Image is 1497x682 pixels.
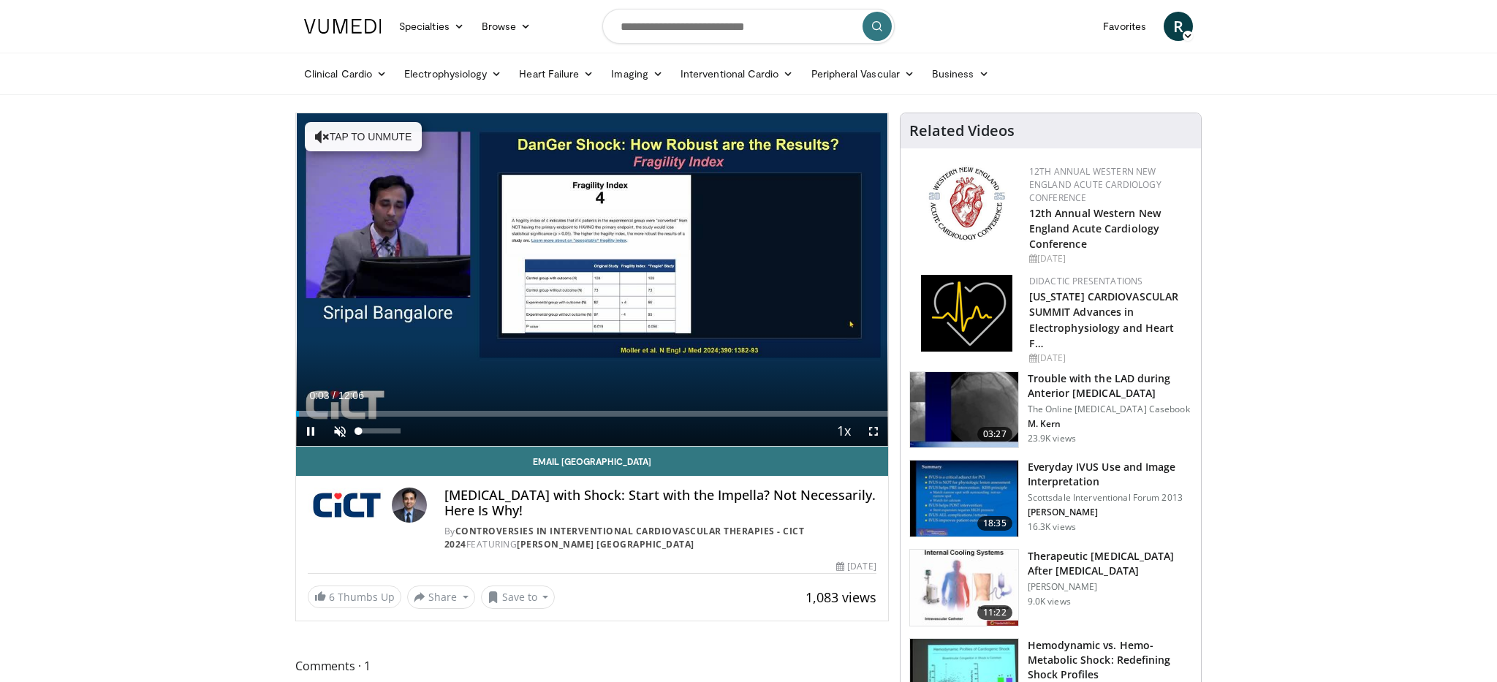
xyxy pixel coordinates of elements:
div: [DATE] [836,560,876,573]
a: Peripheral Vascular [803,59,923,88]
div: [DATE] [1029,352,1189,365]
a: 03:27 Trouble with the LAD during Anterior [MEDICAL_DATA] The Online [MEDICAL_DATA] Casebook M. K... [909,371,1192,449]
a: Browse [473,12,540,41]
div: By FEATURING [444,525,876,551]
a: Heart Failure [510,59,602,88]
span: 03:27 [977,427,1012,442]
a: Imaging [602,59,672,88]
span: 18:35 [977,516,1012,531]
a: Interventional Cardio [672,59,803,88]
p: Scottsdale Interventional Forum 2013 [1028,492,1192,504]
img: 243698_0002_1.png.150x105_q85_crop-smart_upscale.jpg [910,550,1018,626]
a: Controversies in Interventional Cardiovascular Therapies - CICT 2024 [444,525,805,550]
p: [PERSON_NAME] [1028,581,1192,593]
div: Didactic Presentations [1029,275,1189,288]
h4: Related Videos [909,122,1015,140]
span: 11:22 [977,605,1012,620]
img: 0954f259-7907-4053-a817-32a96463ecc8.png.150x105_q85_autocrop_double_scale_upscale_version-0.2.png [926,165,1007,242]
a: Email [GEOGRAPHIC_DATA] [296,447,888,476]
p: The Online [MEDICAL_DATA] Casebook [1028,403,1192,415]
button: Share [407,586,475,609]
p: M. Kern [1028,418,1192,430]
img: Controversies in Interventional Cardiovascular Therapies - CICT 2024 [308,488,386,523]
a: [US_STATE] CARDIOVASCULAR SUMMIT Advances in Electrophysiology and Heart F… [1029,289,1179,349]
a: R [1164,12,1193,41]
h3: Hemodynamic vs. Hemo-Metabolic Shock: Redefining Shock Profiles [1028,638,1192,682]
h3: Trouble with the LAD during Anterior [MEDICAL_DATA] [1028,371,1192,401]
p: [PERSON_NAME] [1028,507,1192,518]
button: Unmute [325,417,355,446]
div: Progress Bar [296,411,888,417]
a: Specialties [390,12,473,41]
img: dTBemQywLidgNXR34xMDoxOjA4MTsiGN.150x105_q85_crop-smart_upscale.jpg [910,461,1018,537]
video-js: Video Player [296,113,888,447]
img: ABqa63mjaT9QMpl35hMDoxOmtxO3TYNt_2.150x105_q85_crop-smart_upscale.jpg [910,372,1018,448]
span: / [333,390,336,401]
a: Favorites [1094,12,1155,41]
button: Save to [481,586,556,609]
a: 6 Thumbs Up [308,586,401,608]
a: 12th Annual Western New England Acute Cardiology Conference [1029,206,1161,251]
img: VuMedi Logo [304,19,382,34]
a: [PERSON_NAME] [GEOGRAPHIC_DATA] [517,538,694,550]
a: 11:22 Therapeutic [MEDICAL_DATA] After [MEDICAL_DATA] [PERSON_NAME] 9.0K views [909,549,1192,626]
button: Tap to unmute [305,122,422,151]
span: 1,083 views [806,588,876,606]
a: 12th Annual Western New England Acute Cardiology Conference [1029,165,1161,204]
span: Comments 1 [295,656,889,675]
a: Business [923,59,998,88]
button: Playback Rate [830,417,859,446]
p: 16.3K views [1028,521,1076,533]
p: 23.9K views [1028,433,1076,444]
img: Avatar [392,488,427,523]
h4: [MEDICAL_DATA] with Shock: Start with the Impella? Not Necessarily. Here Is Why! [444,488,876,519]
button: Pause [296,417,325,446]
span: 0:03 [309,390,329,401]
div: [DATE] [1029,252,1189,265]
button: Fullscreen [859,417,888,446]
a: Clinical Cardio [295,59,395,88]
input: Search topics, interventions [602,9,895,44]
span: 12:06 [338,390,364,401]
img: 1860aa7a-ba06-47e3-81a4-3dc728c2b4cf.png.150x105_q85_autocrop_double_scale_upscale_version-0.2.png [921,275,1012,352]
div: Volume Level [358,428,400,433]
a: Electrophysiology [395,59,510,88]
h3: Therapeutic [MEDICAL_DATA] After [MEDICAL_DATA] [1028,549,1192,578]
span: 6 [329,590,335,604]
a: 18:35 Everyday IVUS Use and Image Interpretation Scottsdale Interventional Forum 2013 [PERSON_NAM... [909,460,1192,537]
p: 9.0K views [1028,596,1071,607]
h3: Everyday IVUS Use and Image Interpretation [1028,460,1192,489]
